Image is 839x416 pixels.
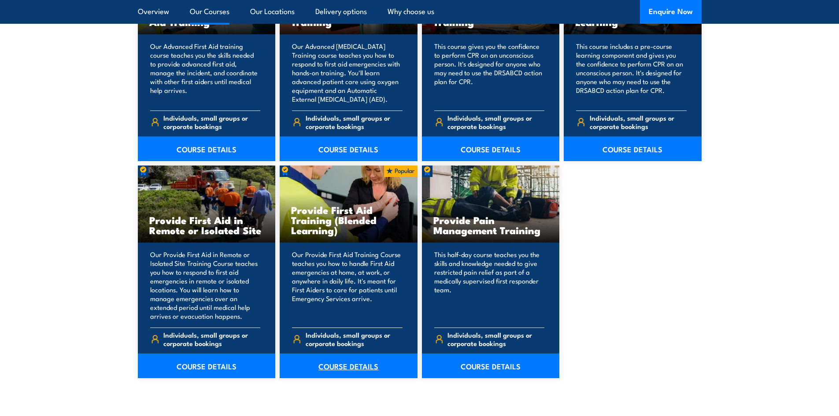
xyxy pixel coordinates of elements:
[163,114,260,130] span: Individuals, small groups or corporate bookings
[149,215,264,235] h3: Provide First Aid in Remote or Isolated Site
[280,353,418,378] a: COURSE DETAILS
[163,331,260,347] span: Individuals, small groups or corporate bookings
[422,136,560,161] a: COURSE DETAILS
[280,136,418,161] a: COURSE DETAILS
[292,42,403,103] p: Our Advanced [MEDICAL_DATA] Training course teaches you how to respond to first aid emergencies w...
[447,114,544,130] span: Individuals, small groups or corporate bookings
[564,136,702,161] a: COURSE DETAILS
[433,215,548,235] h3: Provide Pain Management Training
[292,250,403,320] p: Our Provide First Aid Training Course teaches you how to handle First Aid emergencies at home, at...
[434,250,545,320] p: This half-day course teaches you the skills and knowledge needed to give restricted pain relief a...
[422,353,560,378] a: COURSE DETAILS
[138,353,276,378] a: COURSE DETAILS
[291,205,406,235] h3: Provide First Aid Training (Blended Learning)
[138,136,276,161] a: COURSE DETAILS
[150,250,261,320] p: Our Provide First Aid in Remote or Isolated Site Training Course teaches you how to respond to fi...
[590,114,687,130] span: Individuals, small groups or corporate bookings
[306,114,403,130] span: Individuals, small groups or corporate bookings
[306,331,403,347] span: Individuals, small groups or corporate bookings
[434,42,545,103] p: This course gives you the confidence to perform CPR on an unconscious person. It's designed for a...
[150,42,261,103] p: Our Advanced First Aid training course teaches you the skills needed to provide advanced first ai...
[576,42,687,103] p: This course includes a pre-course learning component and gives you the confidence to perform CPR ...
[447,331,544,347] span: Individuals, small groups or corporate bookings
[149,7,264,27] h3: Provide Advanced First Aid Training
